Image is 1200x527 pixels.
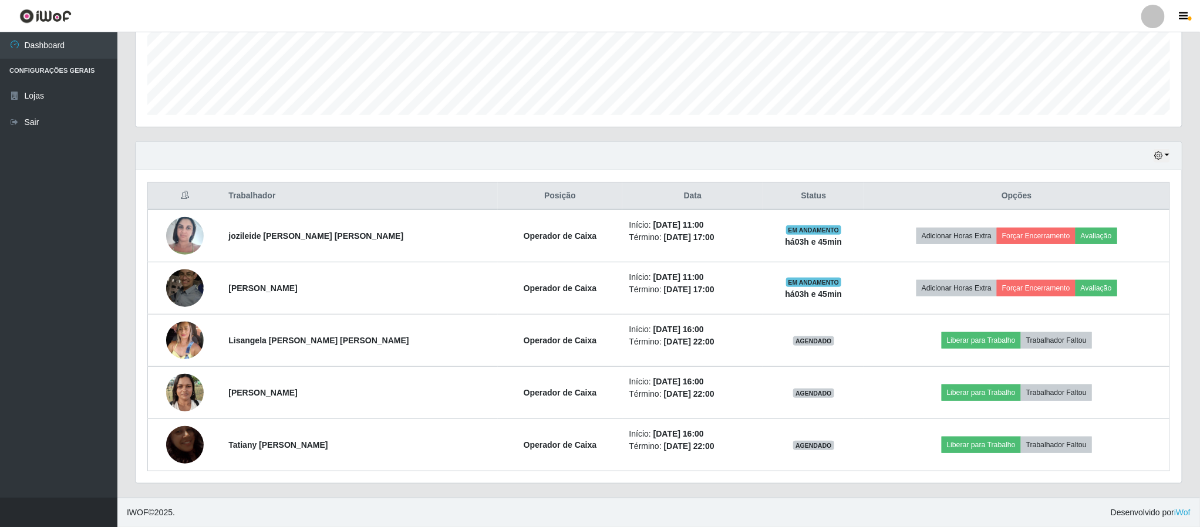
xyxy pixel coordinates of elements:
strong: [PERSON_NAME] [228,388,297,397]
th: Trabalhador [221,183,498,210]
time: [DATE] 22:00 [664,337,714,346]
button: Forçar Encerramento [997,228,1076,244]
time: [DATE] 16:00 [653,325,704,334]
button: Adicionar Horas Extra [916,280,997,296]
button: Trabalhador Faltou [1021,332,1092,349]
span: Desenvolvido por [1111,506,1191,519]
button: Liberar para Trabalho [942,384,1021,401]
th: Data [622,183,764,210]
li: Término: [629,283,757,296]
img: 1655477118165.jpeg [166,263,204,313]
time: [DATE] 22:00 [664,441,714,451]
time: [DATE] 22:00 [664,389,714,398]
span: AGENDADO [793,389,834,398]
time: [DATE] 17:00 [664,285,714,294]
img: 1720809249319.jpeg [166,367,204,417]
button: Adicionar Horas Extra [916,228,997,244]
img: 1721152880470.jpeg [166,411,204,478]
th: Opções [864,183,1170,210]
time: [DATE] 16:00 [653,429,704,438]
time: [DATE] 11:00 [653,220,704,229]
img: 1726147029162.jpeg [166,315,204,366]
span: © 2025 . [127,506,175,519]
li: Término: [629,231,757,244]
span: IWOF [127,508,149,517]
span: EM ANDAMENTO [786,225,842,235]
li: Início: [629,219,757,231]
time: [DATE] 16:00 [653,377,704,386]
li: Término: [629,388,757,400]
button: Liberar para Trabalho [942,332,1021,349]
li: Início: [629,376,757,388]
strong: Operador de Caixa [524,440,597,450]
li: Término: [629,440,757,452]
strong: há 03 h e 45 min [786,237,842,246]
li: Início: [629,271,757,283]
strong: Operador de Caixa [524,336,597,345]
strong: Operador de Caixa [524,231,597,241]
strong: [PERSON_NAME] [228,283,297,293]
button: Forçar Encerramento [997,280,1076,296]
span: AGENDADO [793,336,834,346]
th: Status [763,183,864,210]
button: Avaliação [1076,280,1117,296]
span: AGENDADO [793,441,834,450]
strong: Tatiany [PERSON_NAME] [228,440,328,450]
a: iWof [1174,508,1191,517]
time: [DATE] 17:00 [664,232,714,242]
strong: Operador de Caixa [524,283,597,293]
li: Início: [629,428,757,440]
strong: Operador de Caixa [524,388,597,397]
img: CoreUI Logo [19,9,72,23]
button: Liberar para Trabalho [942,437,1021,453]
th: Posição [498,183,622,210]
time: [DATE] 11:00 [653,272,704,282]
li: Término: [629,336,757,348]
strong: Lisangela [PERSON_NAME] [PERSON_NAME] [228,336,409,345]
button: Avaliação [1076,228,1117,244]
button: Trabalhador Faltou [1021,437,1092,453]
strong: há 03 h e 45 min [786,289,842,299]
img: 1705690307767.jpeg [166,211,204,261]
button: Trabalhador Faltou [1021,384,1092,401]
strong: jozileide [PERSON_NAME] [PERSON_NAME] [228,231,403,241]
li: Início: [629,323,757,336]
span: EM ANDAMENTO [786,278,842,287]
